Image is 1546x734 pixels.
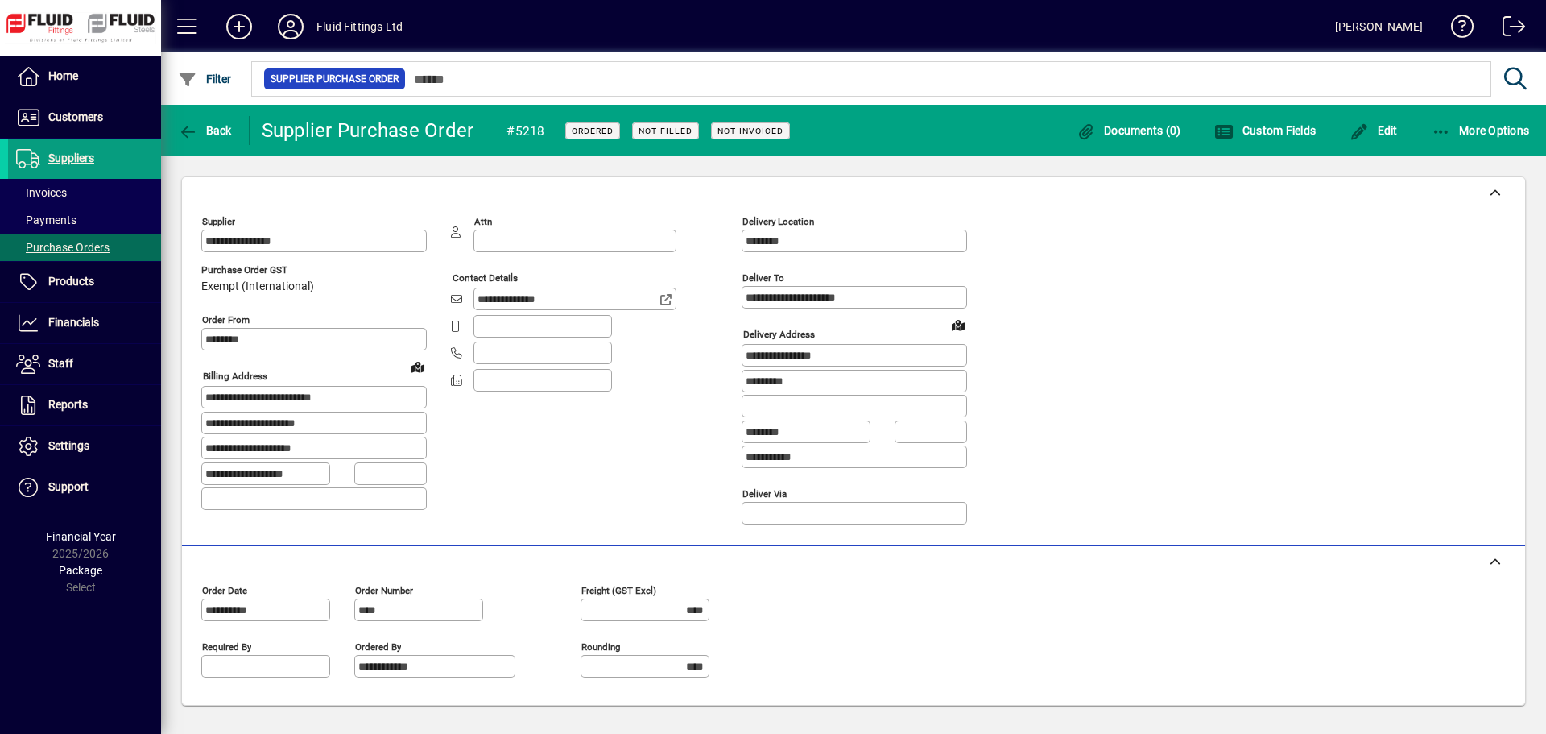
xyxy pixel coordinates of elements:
[8,56,161,97] a: Home
[201,265,314,276] span: Purchase Order GST
[506,118,544,144] div: #5218
[59,564,102,577] span: Package
[8,97,161,138] a: Customers
[1428,116,1534,145] button: More Options
[213,12,265,41] button: Add
[1439,3,1474,56] a: Knowledge Base
[16,214,76,226] span: Payments
[178,124,232,137] span: Back
[201,280,314,293] span: Exempt (International)
[581,584,656,595] mat-label: Freight (GST excl)
[1350,124,1398,137] span: Edit
[202,314,250,326] mat-label: Order from
[48,480,89,493] span: Support
[16,186,67,199] span: Invoices
[48,439,89,452] span: Settings
[8,234,161,261] a: Purchase Orders
[265,12,316,41] button: Profile
[1335,14,1423,39] div: [PERSON_NAME]
[1077,124,1181,137] span: Documents (0)
[48,69,78,82] span: Home
[48,357,73,370] span: Staff
[8,179,161,206] a: Invoices
[178,73,232,85] span: Filter
[945,312,971,338] a: View on map
[48,275,94,288] span: Products
[742,487,787,499] mat-label: Deliver via
[48,398,88,411] span: Reports
[202,584,247,595] mat-label: Order date
[8,385,161,425] a: Reports
[581,641,620,652] mat-label: Rounding
[8,467,161,508] a: Support
[1346,116,1402,145] button: Edit
[1073,116,1185,145] button: Documents (0)
[355,584,413,595] mat-label: Order number
[174,64,236,93] button: Filter
[742,272,784,284] mat-label: Deliver To
[46,530,116,543] span: Financial Year
[262,118,474,143] div: Supplier Purchase Order
[202,216,235,227] mat-label: Supplier
[316,14,403,39] div: Fluid Fittings Ltd
[48,151,94,164] span: Suppliers
[8,426,161,467] a: Settings
[355,641,401,652] mat-label: Ordered by
[48,110,103,123] span: Customers
[16,241,110,254] span: Purchase Orders
[48,316,99,329] span: Financials
[8,206,161,234] a: Payments
[174,116,236,145] button: Back
[572,126,614,136] span: Ordered
[8,344,161,384] a: Staff
[271,71,399,87] span: Supplier Purchase Order
[8,262,161,302] a: Products
[717,126,783,136] span: Not Invoiced
[474,216,492,227] mat-label: Attn
[639,126,692,136] span: Not Filled
[1490,3,1526,56] a: Logout
[1210,116,1320,145] button: Custom Fields
[8,303,161,343] a: Financials
[161,116,250,145] app-page-header-button: Back
[742,216,814,227] mat-label: Delivery Location
[1214,124,1316,137] span: Custom Fields
[202,641,251,652] mat-label: Required by
[405,354,431,379] a: View on map
[1432,124,1530,137] span: More Options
